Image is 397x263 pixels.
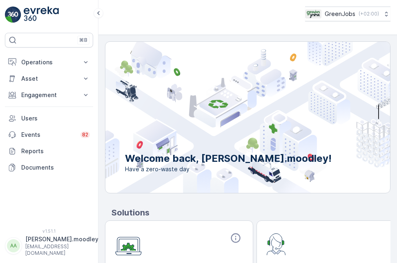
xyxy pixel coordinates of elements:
[5,87,93,103] button: Engagement
[115,232,142,256] img: module-icon
[125,152,332,165] p: Welcome back, [PERSON_NAME].moodley!
[37,42,390,193] img: city illustration
[112,206,390,219] p: Solutions
[125,165,332,173] span: Have a zero-waste day
[325,10,355,18] p: GreenJobs
[21,91,77,99] p: Engagement
[79,37,87,43] p: ⌘B
[25,235,98,243] p: [PERSON_NAME].moodley
[21,131,76,139] p: Events
[21,58,77,66] p: Operations
[21,163,90,172] p: Documents
[5,127,93,143] a: Events82
[359,11,379,17] p: ( +02:00 )
[5,143,93,159] a: Reports
[82,131,88,138] p: 82
[24,7,59,23] img: logo_light-DOdMpM7g.png
[21,147,90,155] p: Reports
[21,75,77,83] p: Asset
[5,110,93,127] a: Users
[7,239,20,252] div: AA
[21,114,90,122] p: Users
[25,243,98,256] p: [EMAIL_ADDRESS][DOMAIN_NAME]
[5,235,93,256] button: AA[PERSON_NAME].moodley[EMAIL_ADDRESS][DOMAIN_NAME]
[5,54,93,70] button: Operations
[305,7,390,21] button: GreenJobs(+02:00)
[5,159,93,176] a: Documents
[5,229,93,234] span: v 1.51.1
[305,9,321,18] img: Green_Jobs_Logo.png
[5,70,93,87] button: Asset
[267,232,286,255] img: module-icon
[5,7,21,23] img: logo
